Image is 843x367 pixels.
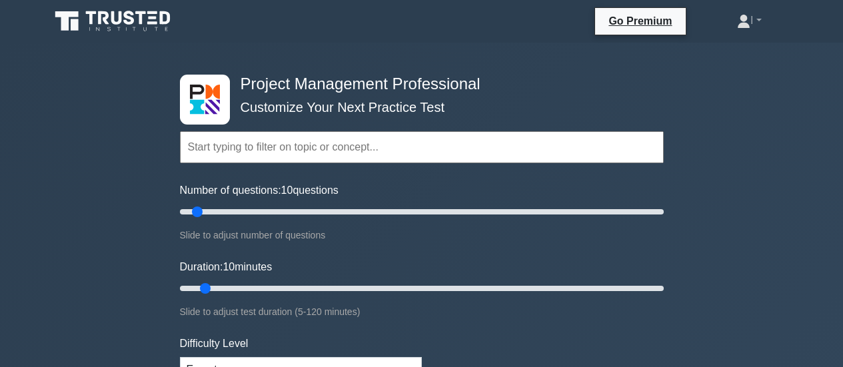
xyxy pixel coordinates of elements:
div: Slide to adjust number of questions [180,227,664,243]
label: Difficulty Level [180,336,249,352]
input: Start typing to filter on topic or concept... [180,131,664,163]
label: Duration: minutes [180,259,273,275]
span: 10 [281,184,293,196]
a: I [705,7,794,34]
label: Number of questions: questions [180,183,339,198]
a: Go Premium [600,13,680,29]
div: Slide to adjust test duration (5-120 minutes) [180,304,664,320]
h4: Project Management Professional [235,75,598,94]
span: 10 [223,261,235,272]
